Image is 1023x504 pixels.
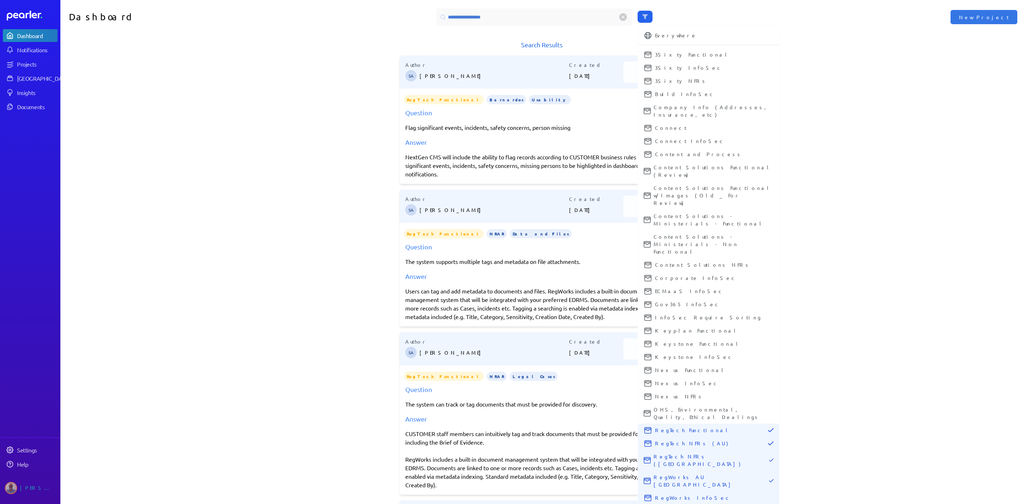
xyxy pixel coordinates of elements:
span: RegTech Functional [404,372,484,381]
a: Help [3,458,58,471]
button: RegTech NFRs (AU) [638,437,779,450]
span: Gov365 InfoSec [655,301,774,308]
div: CUSTOMER staff members can intuitively tag and track documents that must be provided for discover... [405,429,678,489]
button: Nexus InfoSec [638,377,779,390]
div: Projects [17,60,57,68]
span: RegTech Functional [404,229,484,238]
p: Flag significant events, incidents, safety concerns, person missing [405,123,678,132]
button: Content and Process [638,148,779,161]
p: [PERSON_NAME] [420,345,569,360]
button: Connect [638,121,779,134]
span: OHS, Environmental, Quality, Ethical Dealings [654,406,774,421]
span: More Info [632,342,670,356]
span: Content Solutions Functional w/Images (Old _ For Review) [654,184,774,207]
span: NRAR [487,229,507,238]
button: Company Info (Addresses, Insurance, etc) [638,101,779,121]
a: Dashboard [7,11,58,21]
span: Keyplan Functional [655,327,774,334]
p: Created [569,338,624,345]
p: Author [405,338,569,345]
p: [DATE] [569,345,624,360]
span: RegTech Functional [655,426,765,434]
span: Content Solutions - Ministerials - Functional [654,212,774,227]
span: Content Solutions Functional (Review) [654,164,774,179]
span: Content Solutions - Ministerials - Non Functional [654,233,774,255]
button: RegTech Functional [638,424,779,437]
div: Answer [405,271,678,281]
span: Keystone Functional [655,340,774,348]
div: Question [405,384,678,394]
span: Company Info (Addresses, Insurance, etc) [654,104,774,118]
div: Users can tag and add metadata to documents and files. RegWorks includes a built-in document mana... [405,287,678,321]
p: [DATE] [569,69,624,83]
div: [GEOGRAPHIC_DATA] [17,75,70,82]
h1: Dashboard [69,9,301,26]
span: RegTech Functional [404,95,484,104]
button: InfoSec Require Sorting [638,311,779,324]
p: The system can track or tag documents that must be provided for discovery. [405,400,678,408]
p: Created [569,61,624,69]
p: [PERSON_NAME] [420,69,569,83]
button: Nexus NFRs [638,390,779,403]
button: ECMaaS InfoSec [638,285,779,298]
span: Data and Files [510,229,572,238]
span: 3Sixty Functional [655,51,774,58]
span: Keystone InfoSec [655,353,774,361]
h1: Search Results [400,40,684,50]
button: 3Sixty Functional [638,48,779,61]
span: Connect [655,124,774,132]
button: Content Solutions NFRs [638,258,779,271]
p: The system supports multiple tags and metadata on file attachments. [405,257,678,266]
span: 3Sixty NFRs [655,77,774,85]
a: Settings [3,444,58,456]
span: RegTech NFRs ([GEOGRAPHIC_DATA]) [654,453,766,468]
span: RegTech NFRs (AU) [655,440,765,447]
div: Help [17,461,57,468]
button: Keystone Functional [638,337,779,350]
span: More Info [632,65,670,79]
span: RegWorks InfoSec [655,494,774,502]
span: 3Sixty InfoSec [655,64,774,71]
p: [DATE] [569,203,624,217]
button: Connect InfoSec [638,134,779,148]
button: Keystone InfoSec [638,350,779,364]
div: [PERSON_NAME] [20,482,55,494]
button: OHS, Environmental, Quality, Ethical Dealings [638,403,779,424]
button: Nexus Functional [638,364,779,377]
span: Barnardos [487,95,526,104]
span: ECMaaS InfoSec [655,287,774,295]
span: Usability [529,95,571,104]
p: [PERSON_NAME] [420,203,569,217]
a: Insights [3,86,58,99]
button: RegTech NFRs ([GEOGRAPHIC_DATA]) [638,450,779,471]
a: Notifications [3,43,58,56]
div: Settings [17,446,57,453]
p: Author [405,195,569,203]
button: 3Sixty InfoSec [638,61,779,74]
span: Content Solutions NFRs [655,261,774,269]
button: More Info [623,62,678,83]
span: Build InfoSec [655,90,774,98]
span: RegWorks AU [GEOGRAPHIC_DATA] [654,473,766,488]
button: RegWorks AU [GEOGRAPHIC_DATA] [638,471,779,491]
div: Question [405,108,678,117]
button: Everywhere [638,29,779,42]
div: Insights [17,89,57,96]
button: Content Solutions - Ministerials - Non Functional [638,230,779,258]
button: Corporate InfoSec [638,271,779,285]
button: Build InfoSec [638,87,779,101]
button: Content Solutions Functional (Review) [638,161,779,181]
button: More Info [623,196,678,217]
span: Connect InfoSec [655,137,774,145]
a: [GEOGRAPHIC_DATA] [3,72,58,85]
div: Answer [405,137,678,147]
button: New Project [951,10,1017,24]
span: Steve Ackermann [405,347,417,358]
span: Nexus InfoSec [655,380,774,387]
div: Notifications [17,46,57,53]
span: Content and Process [655,150,774,158]
a: Projects [3,58,58,70]
button: More Info [623,338,678,360]
span: InfoSec Require Sorting [655,314,774,321]
span: Legal Cases [510,372,558,381]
